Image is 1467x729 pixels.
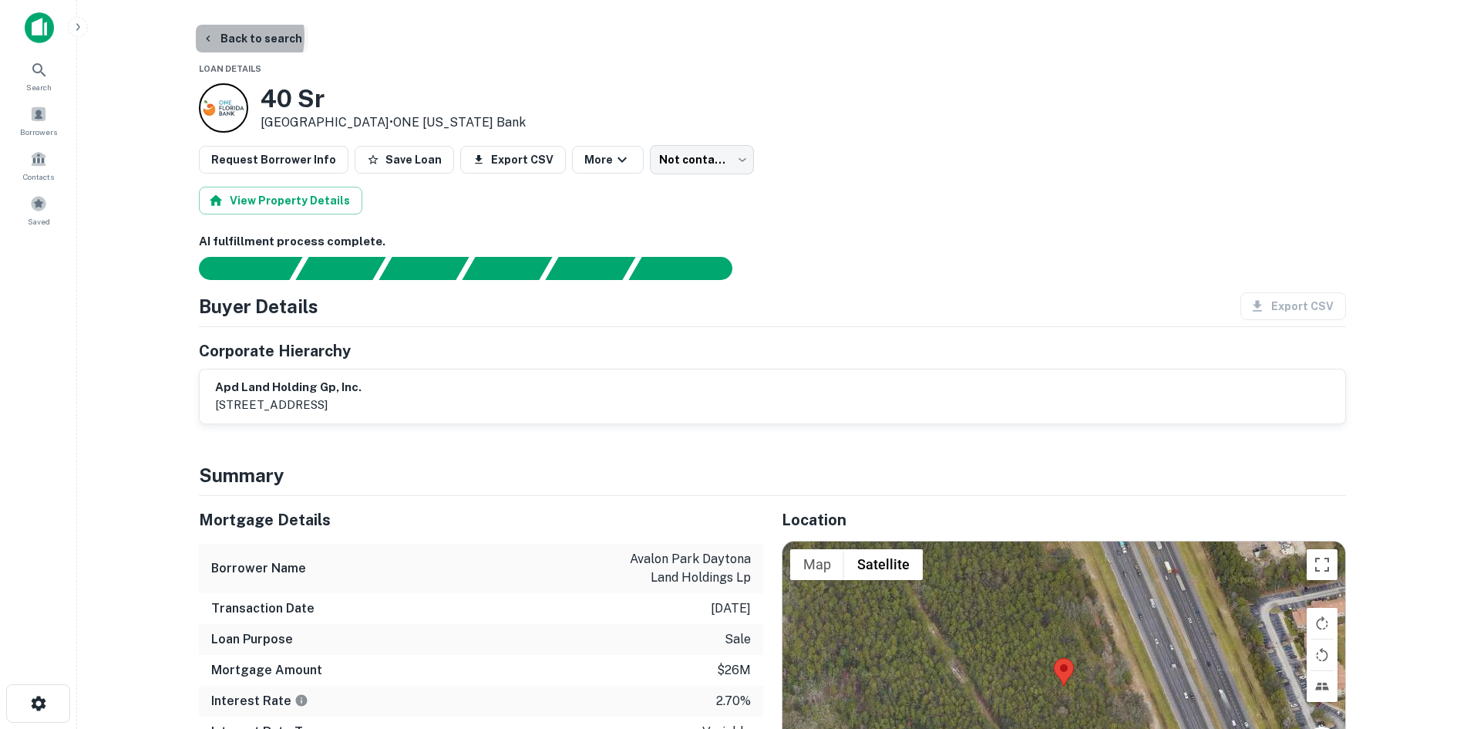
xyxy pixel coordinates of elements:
span: Loan Details [199,64,261,73]
h6: apd land holding gp, inc. [215,379,362,397]
a: Borrowers [5,100,72,141]
a: Contacts [5,144,72,186]
button: Show satellite imagery [844,549,923,580]
h6: Interest Rate [211,692,308,710]
span: Search [26,81,52,93]
p: [GEOGRAPHIC_DATA] • [261,113,526,132]
button: More [572,146,644,174]
span: Borrowers [20,126,57,138]
h5: Mortgage Details [199,508,763,532]
h4: Buyer Details [199,292,318,320]
a: ONE [US_STATE] Bank [393,115,526,130]
button: Save Loan [355,146,454,174]
div: Sending borrower request to AI... [180,257,296,280]
iframe: Chat Widget [1390,606,1467,680]
h6: Transaction Date [211,599,315,618]
h6: Mortgage Amount [211,661,322,680]
button: Back to search [196,25,308,52]
h5: Corporate Hierarchy [199,339,351,363]
button: Show street map [790,549,844,580]
h6: Loan Purpose [211,630,293,649]
button: Rotate map counterclockwise [1307,640,1337,670]
div: Documents found, AI parsing details... [379,257,469,280]
button: Toggle fullscreen view [1307,549,1337,580]
a: Saved [5,189,72,231]
span: Contacts [23,170,54,183]
h4: Summary [199,461,1346,489]
div: Principals found, AI now looking for contact information... [462,257,552,280]
svg: The interest rates displayed on the website are for informational purposes only and may be report... [294,694,308,707]
div: Not contacted [650,145,754,174]
button: Rotate map clockwise [1307,608,1337,639]
button: Tilt map [1307,671,1337,702]
p: sale [725,630,751,649]
p: [STREET_ADDRESS] [215,396,362,414]
span: Saved [28,215,50,228]
p: [DATE] [711,599,751,618]
p: 2.70% [716,692,751,710]
img: capitalize-icon.png [25,12,54,43]
button: Export CSV [460,146,566,174]
h6: Borrower Name [211,559,306,578]
button: Request Borrower Info [199,146,348,174]
div: Your request is received and processing... [295,257,385,280]
a: Search [5,55,72,96]
div: AI fulfillment process complete. [629,257,751,280]
div: Principals found, still searching for contact information. This may take time... [545,257,635,280]
h5: Location [782,508,1346,532]
p: avalon park daytona land holdings lp [612,550,751,587]
p: $26m [717,661,751,680]
h3: 40 Sr [261,84,526,113]
button: View Property Details [199,187,362,214]
h6: AI fulfillment process complete. [199,233,1346,251]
